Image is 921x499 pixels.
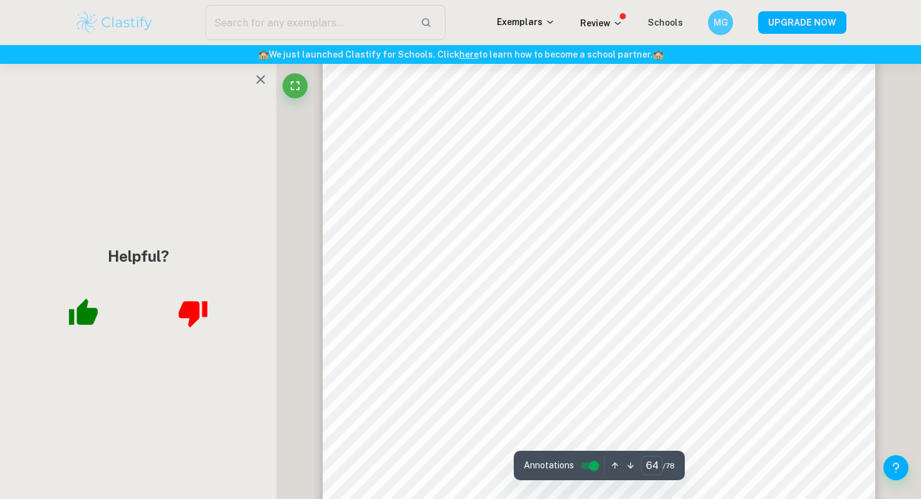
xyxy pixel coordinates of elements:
[663,460,675,471] span: / 78
[497,15,555,29] p: Exemplars
[3,48,918,61] h6: We just launched Clastify for Schools. Click to learn how to become a school partner.
[653,49,663,59] span: 🏫
[714,16,728,29] h6: MG
[580,16,623,30] p: Review
[708,10,733,35] button: MG
[648,18,683,28] a: Schools
[758,11,846,34] button: UPGRADE NOW
[459,49,479,59] a: here
[108,245,169,267] h4: Helpful?
[258,49,269,59] span: 🏫
[75,10,154,35] img: Clastify logo
[524,459,574,472] span: Annotations
[206,5,410,40] input: Search for any exemplars...
[283,73,308,98] button: Fullscreen
[883,455,908,480] button: Help and Feedback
